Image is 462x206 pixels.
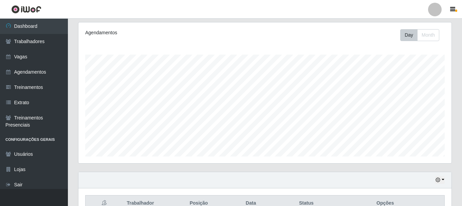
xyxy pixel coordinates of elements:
button: Day [400,29,418,41]
div: Agendamentos [85,29,229,36]
img: CoreUI Logo [11,5,41,14]
button: Month [417,29,439,41]
div: First group [400,29,439,41]
div: Toolbar with button groups [400,29,445,41]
